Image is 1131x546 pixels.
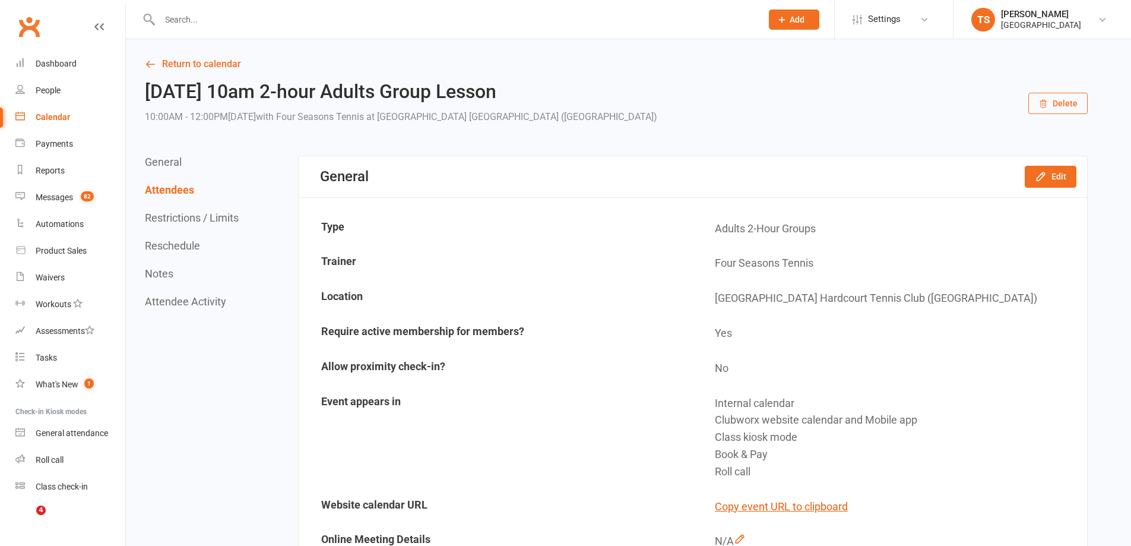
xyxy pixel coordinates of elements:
[790,15,804,24] span: Add
[14,12,44,42] a: Clubworx
[300,387,692,489] td: Event appears in
[145,212,239,224] button: Restrictions / Limits
[715,429,1078,446] div: Class kiosk mode
[300,212,692,246] td: Type
[145,156,182,168] button: General
[715,463,1078,481] div: Roll call
[12,506,40,534] iframe: Intercom live chat
[868,6,901,33] span: Settings
[145,109,657,125] div: 10:00AM - 12:00PM[DATE]
[971,8,995,31] div: TS
[36,326,94,336] div: Assessments
[36,428,108,438] div: General attendance
[36,246,87,255] div: Product Sales
[300,352,692,386] td: Allow proximity check-in?
[36,192,73,202] div: Messages
[1001,9,1081,20] div: [PERSON_NAME]
[36,506,46,515] span: 4
[15,371,125,398] a: What's New1
[693,317,1086,351] td: Yes
[300,490,692,524] td: Website calendar URL
[256,111,364,122] span: with Four Seasons Tennis
[145,267,173,280] button: Notes
[15,157,125,184] a: Reports
[15,420,125,447] a: General attendance kiosk mode
[156,11,753,28] input: Search...
[36,482,88,491] div: Class check-in
[300,282,692,315] td: Location
[1025,166,1076,187] button: Edit
[84,378,94,389] span: 1
[145,56,1088,72] a: Return to calendar
[15,318,125,345] a: Assessments
[1001,20,1081,30] div: [GEOGRAPHIC_DATA]
[15,474,125,500] a: Class kiosk mode
[36,86,61,95] div: People
[300,317,692,351] td: Require active membership for members?
[15,51,125,77] a: Dashboard
[15,131,125,157] a: Payments
[36,112,70,122] div: Calendar
[15,184,125,211] a: Messages 82
[300,247,692,280] td: Trainer
[36,273,65,282] div: Waivers
[15,291,125,318] a: Workouts
[36,219,84,229] div: Automations
[36,380,78,389] div: What's New
[15,211,125,238] a: Automations
[693,282,1086,315] td: [GEOGRAPHIC_DATA] Hardcourt Tennis Club ([GEOGRAPHIC_DATA])
[15,447,125,474] a: Roll call
[693,247,1086,280] td: Four Seasons Tennis
[15,77,125,104] a: People
[320,168,369,185] div: General
[36,299,71,309] div: Workouts
[15,345,125,371] a: Tasks
[693,352,1086,386] td: No
[145,295,226,308] button: Attendee Activity
[145,239,200,252] button: Reschedule
[36,59,77,68] div: Dashboard
[36,139,73,149] div: Payments
[15,264,125,291] a: Waivers
[693,212,1086,246] td: Adults 2-Hour Groups
[81,191,94,201] span: 82
[1028,93,1088,114] button: Delete
[715,412,1078,429] div: Clubworx website calendar and Mobile app
[36,353,57,362] div: Tasks
[15,238,125,264] a: Product Sales
[366,111,657,122] span: at [GEOGRAPHIC_DATA] [GEOGRAPHIC_DATA] ([GEOGRAPHIC_DATA])
[715,395,1078,412] div: Internal calendar
[15,104,125,131] a: Calendar
[36,455,64,465] div: Roll call
[145,81,657,102] h2: [DATE] 10am 2-hour Adults Group Lesson
[715,498,848,516] button: Copy event URL to clipboard
[715,446,1078,463] div: Book & Pay
[145,184,194,196] button: Attendees
[36,166,65,175] div: Reports
[769,10,819,30] button: Add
